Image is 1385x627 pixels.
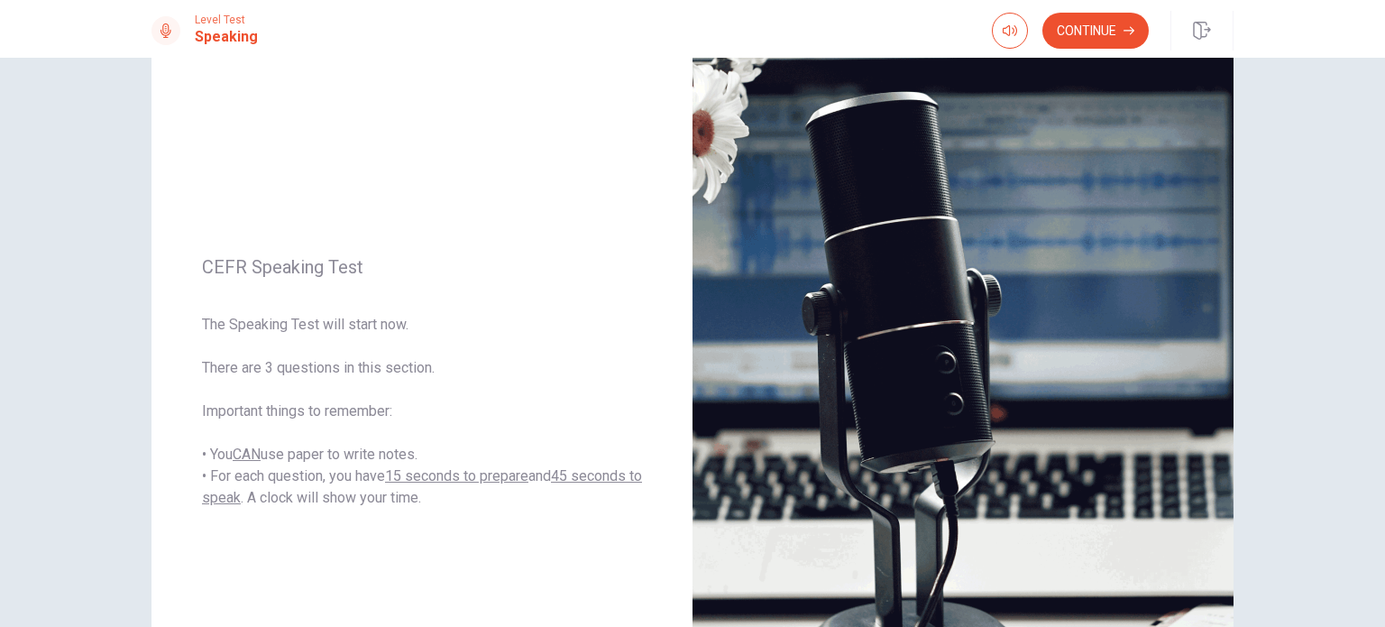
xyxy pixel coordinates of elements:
span: The Speaking Test will start now. There are 3 questions in this section. Important things to reme... [202,314,642,509]
button: Continue [1042,13,1149,49]
span: Level Test [195,14,258,26]
h1: Speaking [195,26,258,48]
span: CEFR Speaking Test [202,256,642,278]
u: CAN [233,446,261,463]
u: 15 seconds to prepare [385,467,528,484]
